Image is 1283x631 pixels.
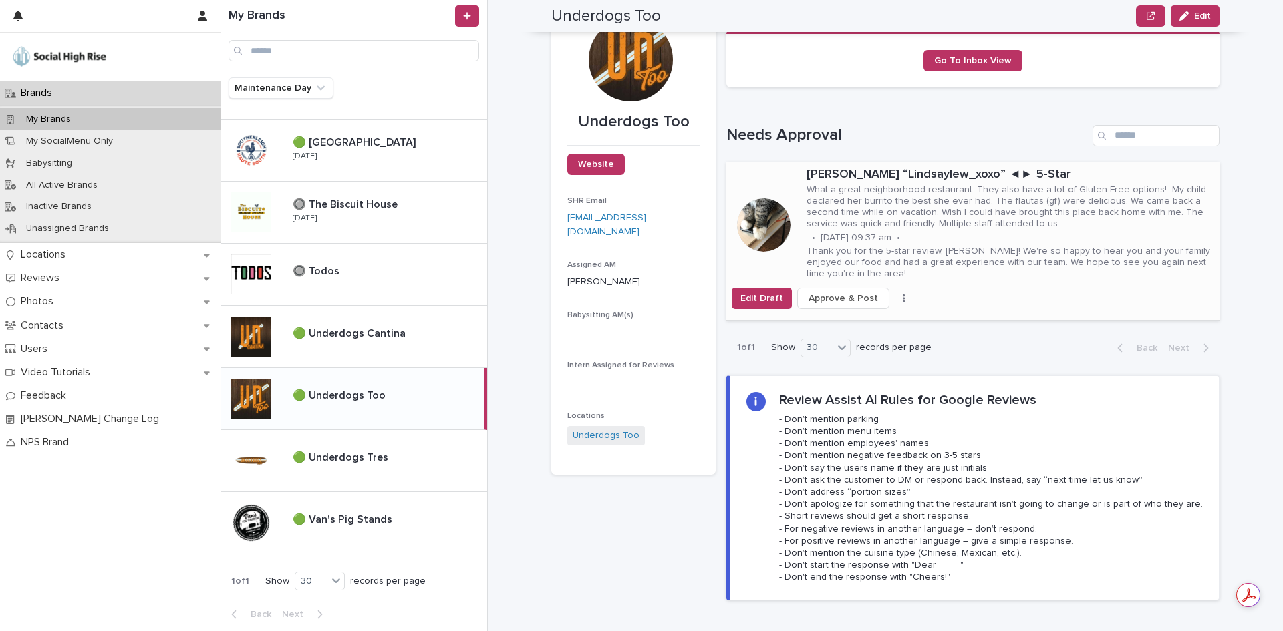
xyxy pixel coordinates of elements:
a: Underdogs Too [573,429,639,443]
div: 30 [295,574,327,588]
p: Video Tutorials [15,366,101,379]
p: My Brands [15,114,82,125]
span: Next [1168,343,1197,353]
button: Next [277,608,333,620]
span: Babysitting AM(s) [567,311,633,319]
span: Go To Inbox View [934,56,1012,65]
p: - Don’t mention parking - Don’t mention menu items - Don’t mention employees' names - Don’t menti... [779,413,1203,584]
span: Edit Draft [740,292,783,305]
a: [EMAIL_ADDRESS][DOMAIN_NAME] [567,213,646,236]
p: Babysitting [15,158,83,169]
a: 🟢 Underdogs Too🟢 Underdogs Too [221,368,487,430]
a: 🔘 The Biscuit House🔘 The Biscuit House [DATE] [221,182,487,244]
p: records per page [350,576,426,587]
span: Assigned AM [567,261,616,269]
p: 🟢 Underdogs Too [293,387,388,402]
p: • [897,232,900,244]
a: [PERSON_NAME] “Lindsaylew_xoxo” ◄► 5-StarWhat a great neighborhood restaurant. They also have a l... [726,162,1220,321]
p: Show [265,576,289,587]
a: 🟢 [GEOGRAPHIC_DATA]🟢 [GEOGRAPHIC_DATA] [DATE] [221,120,487,182]
p: Locations [15,248,76,261]
button: Back [1107,342,1163,354]
p: - [567,376,700,390]
button: Edit Draft [732,288,792,309]
p: [DATE] 09:37 am [821,232,891,244]
p: Brands [15,87,63,99]
p: - [567,326,700,340]
h1: My Brands [229,9,452,23]
button: Edit [1171,5,1220,27]
span: Edit [1194,11,1211,21]
p: My SocialMenu Only [15,136,124,147]
a: 🟢 Underdogs Tres🟢 Underdogs Tres [221,430,487,492]
p: [PERSON_NAME] [567,275,700,289]
span: Approve & Post [809,292,878,305]
input: Search [229,40,479,61]
a: 🔘 Todos🔘 Todos [221,244,487,306]
p: 🟢 Underdogs Tres [293,449,391,464]
p: Inactive Brands [15,201,102,212]
a: 🟢 Underdogs Cantina🟢 Underdogs Cantina [221,306,487,368]
p: Photos [15,295,64,308]
p: Thank you for the 5-star review, [PERSON_NAME]! We're so happy to hear you and your family enjoye... [807,246,1214,279]
button: Next [1163,342,1220,354]
p: Feedback [15,389,77,402]
p: Underdogs Too [567,112,700,132]
p: • [812,232,815,244]
a: 🟢 Van's Pig Stands🟢 Van's Pig Stands [221,492,487,554]
p: records per page [856,342,932,353]
span: SHR Email [567,197,607,205]
span: Intern Assigned for Reviews [567,361,674,369]
p: Unassigned Brands [15,223,120,234]
p: 1 of 1 [221,565,260,598]
p: [DATE] [293,214,317,223]
p: 1 of 1 [726,331,766,364]
button: Back [221,608,277,620]
p: 🟢 Underdogs Cantina [293,325,408,340]
p: [PERSON_NAME] “Lindsaylew_xoxo” ◄► 5-Star [807,168,1214,182]
p: [DATE] [293,152,317,161]
img: o5DnuTxEQV6sW9jFYBBf [11,43,108,70]
h1: Needs Approval [726,126,1087,145]
p: [PERSON_NAME] Change Log [15,413,170,425]
a: Go To Inbox View [923,50,1022,71]
span: Locations [567,412,605,420]
p: Contacts [15,319,74,332]
a: Website [567,154,625,175]
p: Users [15,343,58,355]
p: 🟢 [GEOGRAPHIC_DATA] [293,134,418,149]
p: 🔘 Todos [293,262,342,278]
h2: Review Assist AI Rules for Google Reviews [779,392,1036,408]
span: Website [578,160,614,169]
p: Reviews [15,272,70,284]
button: Maintenance Day [229,77,333,99]
p: NPS Brand [15,436,80,449]
p: All Active Brands [15,180,108,191]
p: What a great neighborhood restaurant. They also have a lot of Gluten Free options! My child decla... [807,184,1214,229]
button: Approve & Post [797,288,889,309]
span: Next [282,610,311,619]
p: 🔘 The Biscuit House [293,196,400,211]
input: Search [1093,125,1220,146]
span: Back [1129,343,1157,353]
p: 🟢 Van's Pig Stands [293,511,395,526]
span: Back [243,610,271,619]
p: Show [771,342,795,353]
h2: Underdogs Too [551,7,661,26]
div: 30 [801,341,833,355]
